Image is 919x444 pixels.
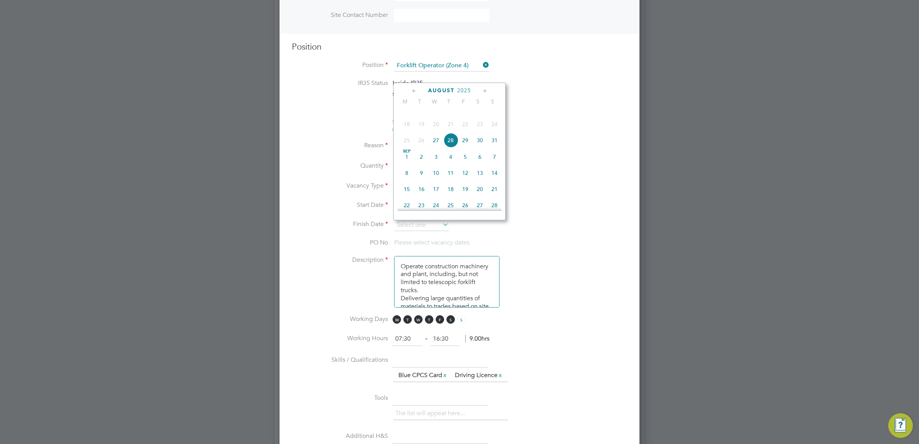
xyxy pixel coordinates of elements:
[473,182,487,196] span: 20
[400,166,414,180] span: 8
[393,315,401,324] span: M
[465,335,489,343] span: 9.00hrs
[414,182,429,196] span: 16
[473,198,487,213] span: 27
[443,117,458,131] span: 21
[412,98,427,105] span: T
[457,87,471,94] span: 2025
[292,201,388,209] label: Start Date
[429,117,443,131] span: 20
[398,98,412,105] span: M
[292,79,388,87] label: IR35 Status
[400,150,414,153] span: Sep
[414,166,429,180] span: 9
[292,11,388,19] label: Site Contact Number
[400,182,414,196] span: 15
[414,133,429,148] span: 26
[457,315,466,324] span: S
[487,150,502,164] span: 7
[458,150,473,164] span: 5
[292,61,388,69] label: Position
[424,335,429,343] span: ‐
[487,182,502,196] span: 21
[414,315,423,324] span: W
[292,334,388,343] label: Working Hours
[436,315,444,324] span: F
[458,133,473,148] span: 29
[473,166,487,180] span: 13
[429,133,443,148] span: 27
[443,182,458,196] span: 18
[487,117,502,131] span: 24
[292,162,388,170] label: Quantity
[458,182,473,196] span: 19
[414,117,429,131] span: 19
[393,91,463,97] strong: Status Determination Statement
[471,98,485,105] span: S
[443,133,458,148] span: 28
[441,98,456,105] span: T
[414,150,429,164] span: 2
[394,60,489,72] input: Search for...
[393,332,422,346] input: 08:00
[487,166,502,180] span: 14
[458,166,473,180] span: 12
[456,98,471,105] span: F
[452,370,506,381] li: Driving Licence
[400,117,414,131] span: 18
[473,150,487,164] span: 6
[400,198,414,213] span: 22
[427,98,441,105] span: W
[292,356,388,364] label: Skills / Qualifications
[429,150,443,164] span: 3
[473,117,487,131] span: 23
[429,182,443,196] span: 17
[443,198,458,213] span: 25
[400,150,414,164] span: 1
[888,413,913,438] button: Engage Resource Center
[429,198,443,213] span: 24
[487,198,502,213] span: 28
[487,133,502,148] span: 31
[442,370,448,380] a: x
[458,117,473,131] span: 22
[443,166,458,180] span: 11
[428,87,455,94] span: August
[446,315,455,324] span: S
[292,432,388,440] label: Additional H&S
[395,370,451,381] li: Blue CPCS Card
[429,166,443,180] span: 10
[400,133,414,148] span: 25
[292,141,388,150] label: Reason
[498,370,503,380] a: x
[292,239,388,247] label: PO No
[473,133,487,148] span: 30
[292,182,388,190] label: Vacancy Type
[292,394,388,402] label: Tools
[394,220,449,231] input: Select one
[458,198,473,213] span: 26
[395,408,468,419] li: The list will appear here...
[292,256,388,264] label: Description
[443,150,458,164] span: 4
[292,42,627,53] h3: Position
[292,315,388,323] label: Working Days
[430,332,460,346] input: 17:00
[392,119,496,133] span: The status determination for this position can be updated after creating the vacancy
[414,198,429,213] span: 23
[485,98,500,105] span: S
[292,220,388,228] label: Finish Date
[425,315,433,324] span: T
[394,239,469,246] span: Please select vacancy dates
[403,315,412,324] span: T
[393,79,423,86] span: Inside IR35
